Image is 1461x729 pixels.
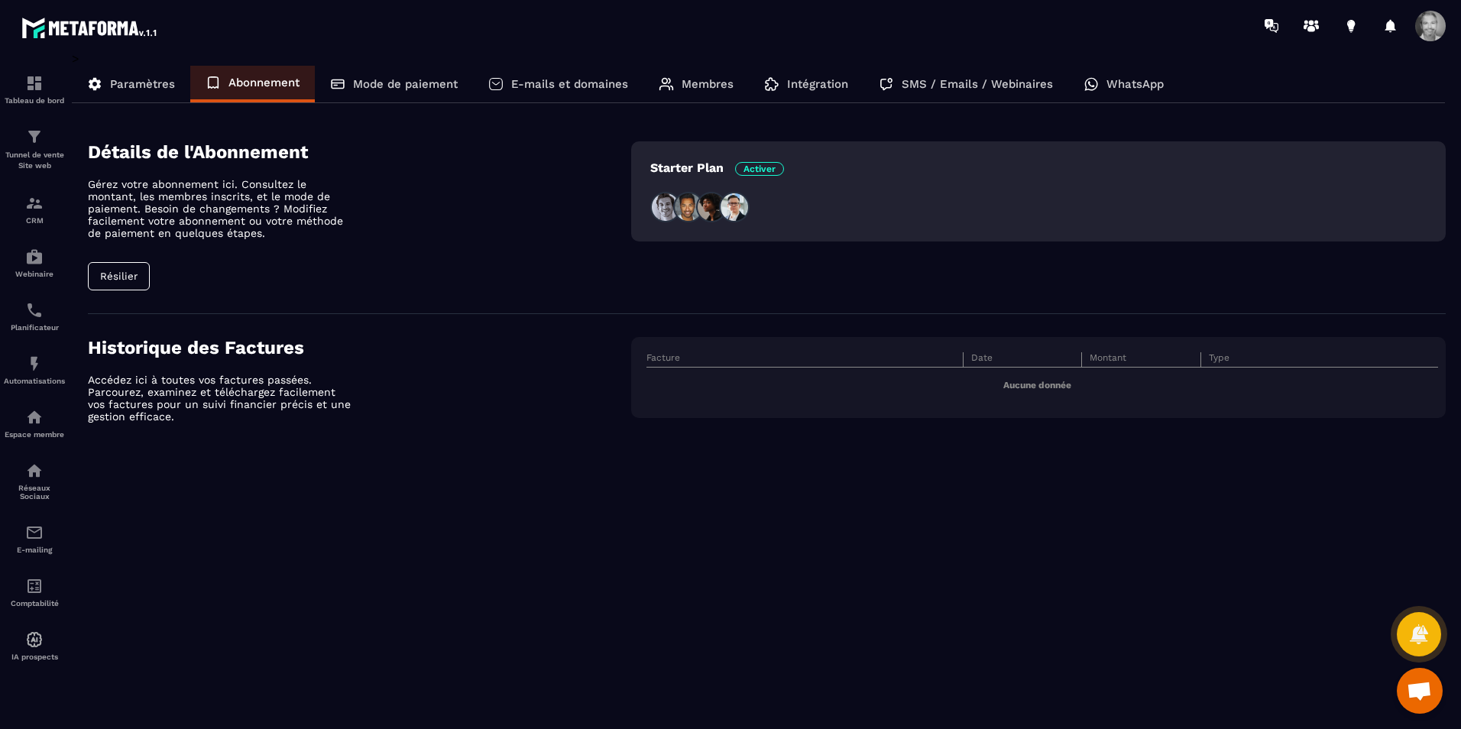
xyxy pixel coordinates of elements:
[650,160,784,175] p: Starter Plan
[25,462,44,480] img: social-network
[1106,77,1164,91] p: WhatsApp
[1200,352,1438,368] th: Type
[4,343,65,397] a: automationsautomationsAutomatisations
[787,77,848,91] p: Intégration
[88,337,631,358] h4: Historique des Factures
[110,77,175,91] p: Paramètres
[25,577,44,595] img: accountant
[4,512,65,565] a: emailemailE-mailing
[21,14,159,41] img: logo
[25,355,44,373] img: automations
[4,484,65,501] p: Réseaux Sociaux
[353,77,458,91] p: Mode de paiement
[4,63,65,116] a: formationformationTableau de bord
[646,352,963,368] th: Facture
[4,397,65,450] a: automationsautomationsEspace membre
[25,408,44,426] img: automations
[4,546,65,554] p: E-mailing
[4,450,65,512] a: social-networksocial-networkRéseaux Sociaux
[696,192,727,222] img: people3
[4,599,65,607] p: Comptabilité
[4,116,65,183] a: formationformationTunnel de vente Site web
[963,352,1081,368] th: Date
[4,236,65,290] a: automationsautomationsWebinaire
[4,290,65,343] a: schedulerschedulerPlanificateur
[511,77,628,91] p: E-mails et domaines
[1397,668,1443,714] div: Ouvrir le chat
[650,192,681,222] img: people1
[719,192,750,222] img: people4
[25,301,44,319] img: scheduler
[902,77,1053,91] p: SMS / Emails / Webinaires
[1082,352,1200,368] th: Montant
[4,96,65,105] p: Tableau de bord
[646,368,1438,403] td: Aucune donnée
[25,74,44,92] img: formation
[4,653,65,661] p: IA prospects
[4,270,65,278] p: Webinaire
[72,51,1446,468] div: >
[673,192,704,222] img: people2
[25,248,44,266] img: automations
[4,430,65,439] p: Espace membre
[25,194,44,212] img: formation
[4,150,65,171] p: Tunnel de vente Site web
[88,262,150,290] button: Résilier
[4,565,65,619] a: accountantaccountantComptabilité
[735,162,784,176] span: Activer
[25,630,44,649] img: automations
[682,77,734,91] p: Membres
[88,178,355,239] p: Gérez votre abonnement ici. Consultez le montant, les membres inscrits, et le mode de paiement. B...
[4,323,65,332] p: Planificateur
[4,216,65,225] p: CRM
[88,374,355,423] p: Accédez ici à toutes vos factures passées. Parcourez, examinez et téléchargez facilement vos fact...
[4,183,65,236] a: formationformationCRM
[25,128,44,146] img: formation
[25,523,44,542] img: email
[228,76,300,89] p: Abonnement
[4,377,65,385] p: Automatisations
[88,141,631,163] h4: Détails de l'Abonnement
